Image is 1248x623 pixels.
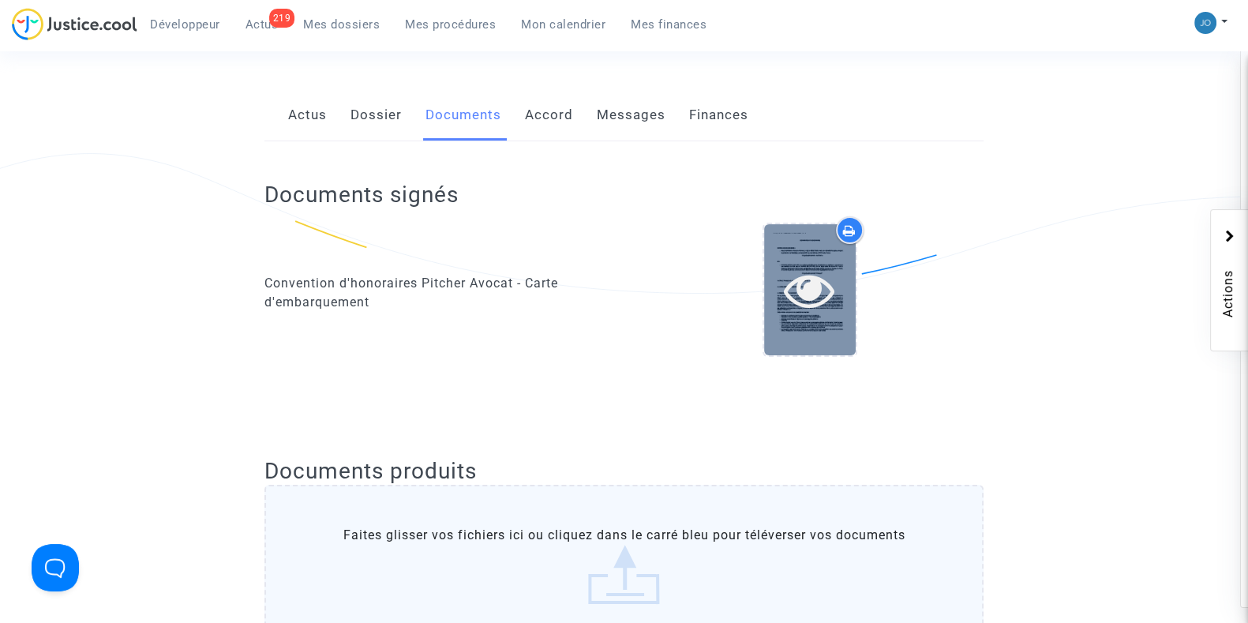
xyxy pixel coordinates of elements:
[150,17,220,32] span: Développeur
[179,92,192,104] img: tab_keywords_by_traffic_grey.svg
[233,13,291,36] a: 219Actus
[597,89,665,141] a: Messages
[137,13,233,36] a: Développeur
[81,93,122,103] div: Domaine
[1194,12,1216,34] img: 45a793c8596a0d21866ab9c5374b5e4b
[64,92,77,104] img: tab_domain_overview_orange.svg
[32,544,79,591] iframe: Help Scout Beacon - Open
[525,89,573,141] a: Accord
[521,17,605,32] span: Mon calendrier
[350,89,402,141] a: Dossier
[12,8,137,40] img: jc-logo.svg
[44,25,77,38] div: v 4.0.25
[25,41,38,54] img: website_grey.svg
[508,13,618,36] a: Mon calendrier
[264,181,459,208] h2: Documents signés
[631,17,706,32] span: Mes finances
[25,25,38,38] img: logo_orange.svg
[618,13,719,36] a: Mes finances
[269,9,295,28] div: 219
[264,274,613,312] div: Convention d'honoraires Pitcher Avocat - Carte d'embarquement
[197,93,242,103] div: Mots-clés
[41,41,178,54] div: Domaine: [DOMAIN_NAME]
[392,13,508,36] a: Mes procédures
[405,17,496,32] span: Mes procédures
[245,17,279,32] span: Actus
[689,89,748,141] a: Finances
[1219,226,1238,343] span: Actions
[425,89,501,141] a: Documents
[290,13,392,36] a: Mes dossiers
[288,89,327,141] a: Actus
[264,457,984,485] h2: Documents produits
[303,17,380,32] span: Mes dossiers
